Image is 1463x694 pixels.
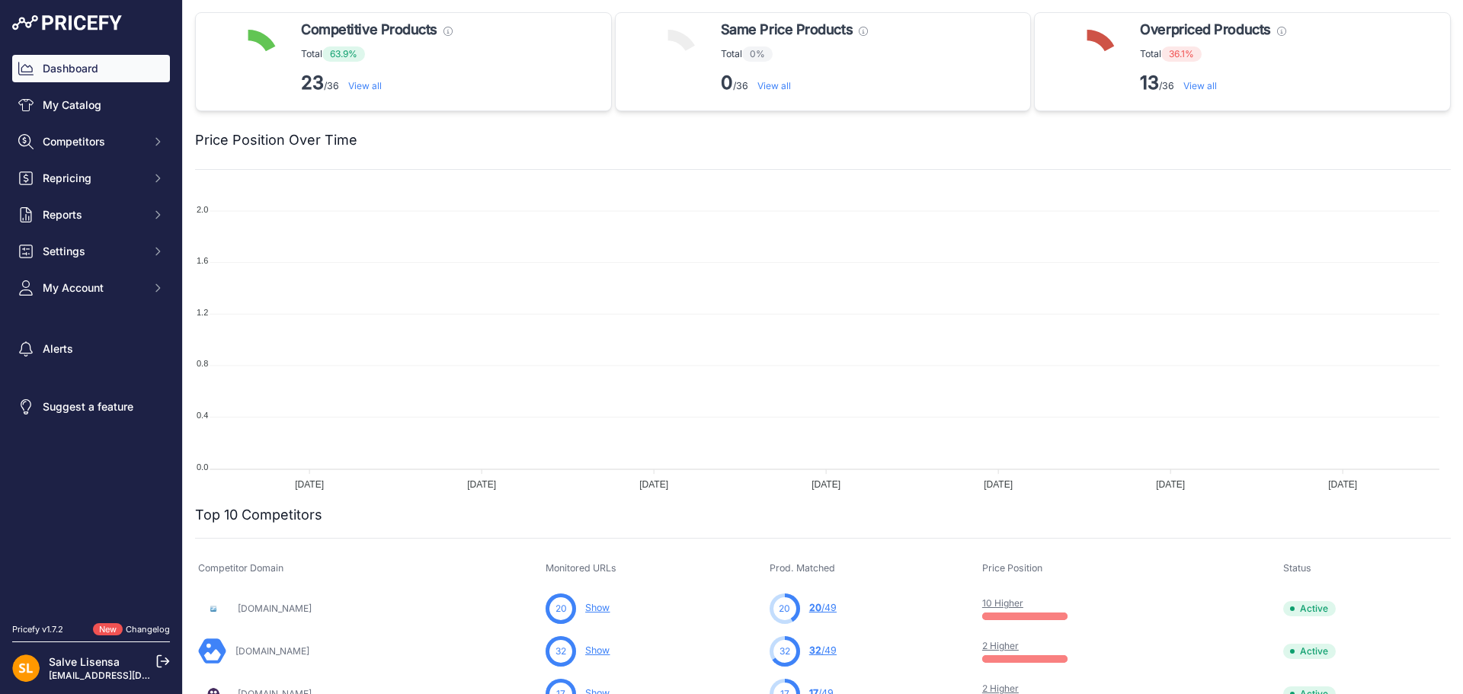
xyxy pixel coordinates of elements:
[1140,72,1159,94] strong: 13
[238,603,312,614] a: [DOMAIN_NAME]
[195,130,357,151] h2: Price Position Over Time
[197,256,208,265] tspan: 1.6
[12,128,170,155] button: Competitors
[585,602,610,613] a: Show
[43,244,142,259] span: Settings
[295,479,324,490] tspan: [DATE]
[721,19,853,40] span: Same Price Products
[982,597,1023,609] a: 10 Higher
[1283,562,1311,574] span: Status
[43,171,142,186] span: Repricing
[301,71,453,95] p: /36
[43,207,142,222] span: Reports
[780,644,790,658] span: 32
[93,623,123,636] span: New
[43,280,142,296] span: My Account
[1140,19,1270,40] span: Overpriced Products
[546,562,616,574] span: Monitored URLs
[49,655,120,668] a: Salve Lisensa
[12,623,63,636] div: Pricefy v1.7.2
[982,562,1042,574] span: Price Position
[12,165,170,192] button: Repricing
[770,562,835,574] span: Prod. Matched
[555,644,566,658] span: 32
[195,504,322,526] h2: Top 10 Competitors
[301,72,324,94] strong: 23
[812,479,840,490] tspan: [DATE]
[12,274,170,302] button: My Account
[742,46,773,62] span: 0%
[197,359,208,368] tspan: 0.8
[126,624,170,635] a: Changelog
[982,640,1019,651] a: 2 Higher
[721,72,733,94] strong: 0
[1183,80,1217,91] a: View all
[322,46,365,62] span: 63.9%
[982,683,1019,694] a: 2 Higher
[12,201,170,229] button: Reports
[43,134,142,149] span: Competitors
[779,602,790,616] span: 20
[1140,46,1285,62] p: Total
[1161,46,1202,62] span: 36.1%
[1156,479,1185,490] tspan: [DATE]
[235,645,309,657] a: [DOMAIN_NAME]
[49,670,208,681] a: [EMAIL_ADDRESS][DOMAIN_NAME]
[467,479,496,490] tspan: [DATE]
[12,55,170,605] nav: Sidebar
[809,602,837,613] a: 20/49
[1140,71,1285,95] p: /36
[12,55,170,82] a: Dashboard
[197,205,208,214] tspan: 2.0
[721,46,868,62] p: Total
[198,562,283,574] span: Competitor Domain
[1283,601,1336,616] span: Active
[721,71,868,95] p: /36
[809,602,821,613] span: 20
[984,479,1013,490] tspan: [DATE]
[809,644,821,656] span: 32
[12,238,170,265] button: Settings
[585,644,610,656] a: Show
[301,46,453,62] p: Total
[1328,479,1357,490] tspan: [DATE]
[1283,644,1336,659] span: Active
[555,602,567,616] span: 20
[197,411,208,420] tspan: 0.4
[197,308,208,317] tspan: 1.2
[639,479,668,490] tspan: [DATE]
[301,19,437,40] span: Competitive Products
[12,15,122,30] img: Pricefy Logo
[12,91,170,119] a: My Catalog
[12,335,170,363] a: Alerts
[197,462,208,472] tspan: 0.0
[348,80,382,91] a: View all
[809,644,837,656] a: 32/49
[757,80,791,91] a: View all
[12,393,170,421] a: Suggest a feature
